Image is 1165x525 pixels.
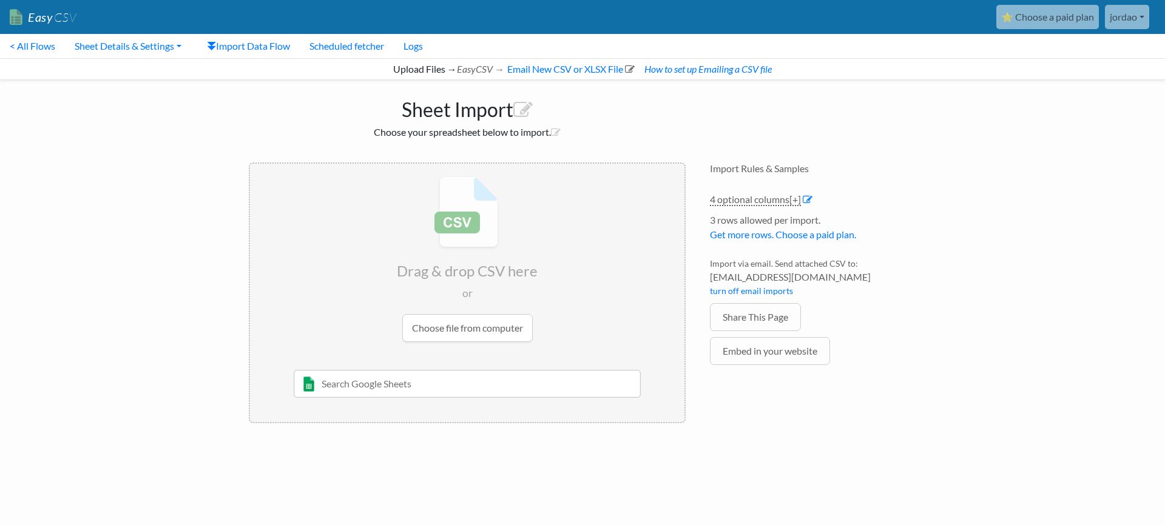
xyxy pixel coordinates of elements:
a: Embed in your website [710,337,830,365]
a: How to set up Emailing a CSV file [643,63,772,75]
h2: Choose your spreadsheet below to import. [249,126,686,138]
li: 3 rows allowed per import. [710,213,916,248]
span: [EMAIL_ADDRESS][DOMAIN_NAME] [710,270,916,284]
a: 4 optional columns[+] [710,193,801,206]
input: Search Google Sheets [294,370,641,398]
a: Logs [394,34,433,58]
li: Import via email. Send attached CSV to: [710,257,916,303]
h4: Import Rules & Samples [710,162,916,174]
a: Share This Page [710,303,801,331]
a: Scheduled fetcher [300,34,394,58]
a: EasyCSV [10,5,76,30]
span: CSV [53,10,76,25]
h1: Sheet Import [249,92,686,121]
a: ⭐ Choose a paid plan [996,5,1099,29]
a: Import Data Flow [197,34,300,58]
a: jordao [1105,5,1149,29]
i: EasyCSV → [457,63,504,75]
a: turn off email imports [710,286,793,296]
a: Get more rows. Choose a paid plan. [710,229,856,240]
a: Sheet Details & Settings [65,34,191,58]
span: [+] [789,193,801,205]
a: Email New CSV or XLSX File [505,63,635,75]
